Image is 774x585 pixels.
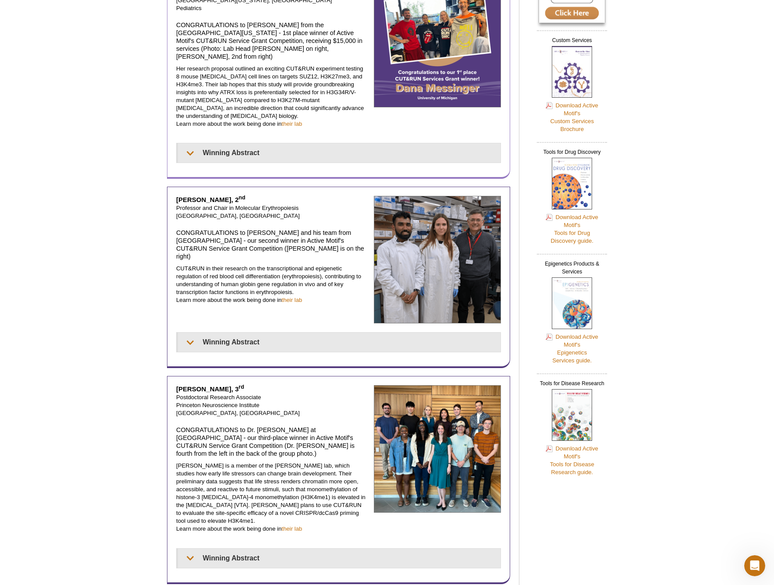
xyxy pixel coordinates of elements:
[176,385,244,393] strong: [PERSON_NAME], 3
[552,158,592,209] img: Tools for Drug Discovery
[176,402,259,408] span: Princeton Neuroscience Institute
[178,333,501,352] summary: Winning Abstract
[281,297,302,303] a: their lab
[537,254,607,277] h2: Epigenetics Products & Services
[176,229,367,260] h4: CONGRATULATIONS to [PERSON_NAME] and his team from [GEOGRAPHIC_DATA] - our second winner in Activ...
[281,121,302,127] a: their lab
[374,196,501,323] img: John Strouboulis
[176,394,261,401] span: Postdoctoral Research Associate
[546,444,598,476] a: Download Active Motif'sTools for DiseaseResearch guide.
[176,265,367,304] p: CUT&RUN in their research on the transcriptional and epigenetic regulation of red blood cell diff...
[176,5,202,11] span: Pediatrics
[176,213,300,219] span: [GEOGRAPHIC_DATA], [GEOGRAPHIC_DATA]
[176,205,298,211] span: Professor and Chair in Molecular Erythropoiesis
[178,549,501,568] summary: Winning Abstract
[546,213,598,245] a: Download Active Motif'sTools for DrugDiscovery guide.
[552,46,592,98] img: Custom Services
[281,525,302,532] a: their lab
[537,373,607,389] h2: Tools for Disease Research
[176,21,367,60] h4: CONGRATULATIONS to [PERSON_NAME] from the [GEOGRAPHIC_DATA][US_STATE] - 1st place winner of Activ...
[176,196,245,203] strong: [PERSON_NAME], 2
[552,277,592,329] img: Epigenetics Products & Services
[176,426,367,457] h4: CONGRATULATIONS to Dr. [PERSON_NAME] at [GEOGRAPHIC_DATA] - our third-place winner in Active Moti...
[239,384,245,390] sup: rd
[374,385,501,513] img: Jay Kim
[178,143,501,163] summary: Winning Abstract
[537,142,607,158] h2: Tools for Drug Discovery
[176,410,300,416] span: [GEOGRAPHIC_DATA], [GEOGRAPHIC_DATA]
[744,555,765,576] iframe: Intercom live chat
[176,65,367,128] p: Her research proposal outlined an exciting CUT&RUN experiment testing 8 mouse [MEDICAL_DATA] cell...
[546,101,598,133] a: Download Active Motif'sCustom ServicesBrochure
[546,333,598,365] a: Download Active Motif'sEpigeneticsServices guide.
[537,30,607,46] h2: Custom Services
[176,462,367,533] p: [PERSON_NAME] is a member of the [PERSON_NAME] lab, which studies how early life stressors can ch...
[239,195,245,201] sup: nd
[552,389,592,441] img: Tools for Disease Research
